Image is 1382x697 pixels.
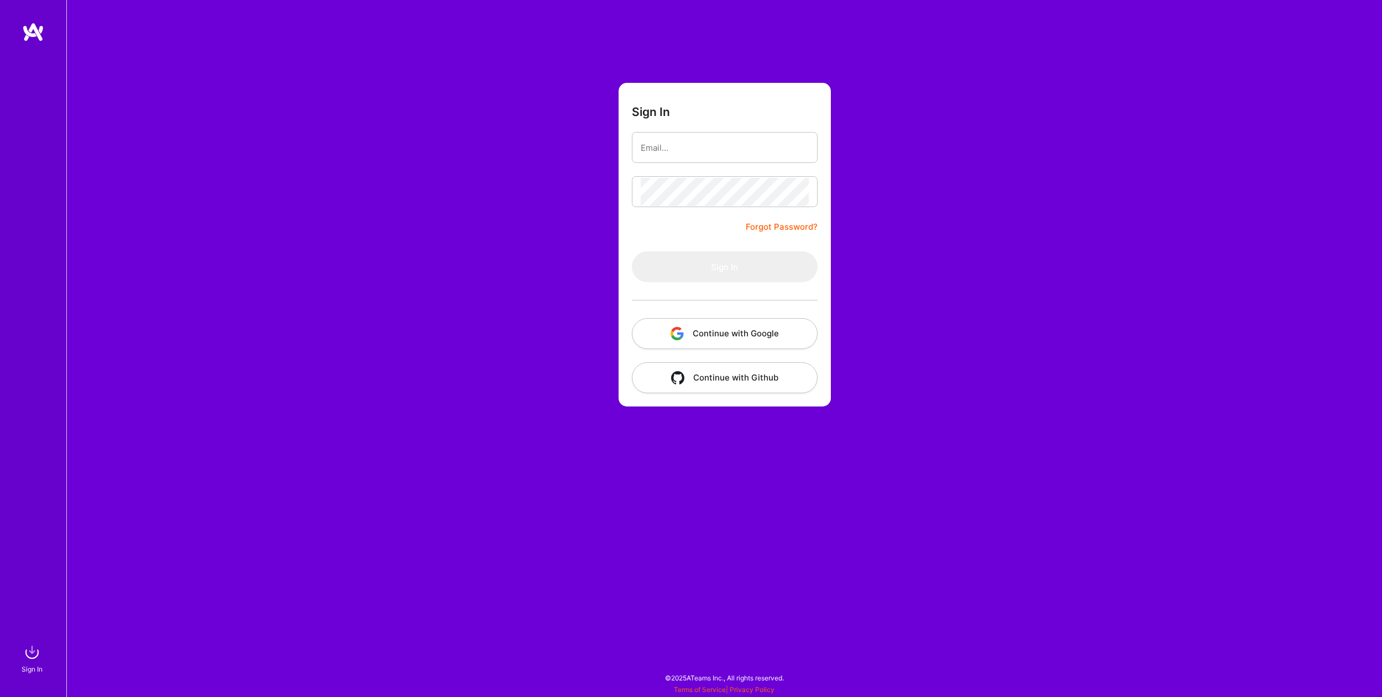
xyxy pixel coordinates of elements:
[632,362,818,393] button: Continue with Github
[66,664,1382,691] div: © 2025 ATeams Inc., All rights reserved.
[674,685,774,694] span: |
[632,318,818,349] button: Continue with Google
[632,105,670,119] h3: Sign In
[22,663,43,675] div: Sign In
[641,134,809,162] input: Email...
[22,22,44,42] img: logo
[671,371,684,384] img: icon
[674,685,726,694] a: Terms of Service
[746,220,818,234] a: Forgot Password?
[632,251,818,282] button: Sign In
[730,685,774,694] a: Privacy Policy
[671,327,684,340] img: icon
[23,641,43,675] a: sign inSign In
[21,641,43,663] img: sign in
